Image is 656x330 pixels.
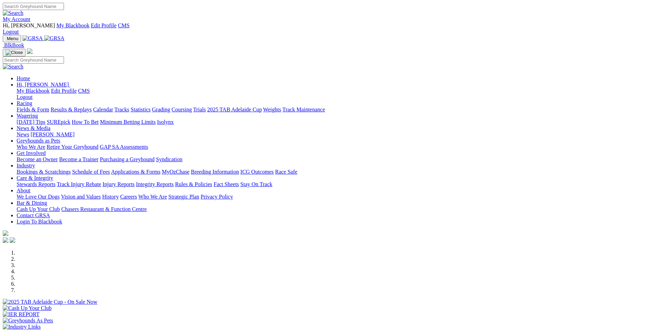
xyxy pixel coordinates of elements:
input: Search [3,3,64,10]
a: Wagering [17,113,38,119]
img: logo-grsa-white.png [27,48,33,54]
img: 2025 TAB Adelaide Cup - On Sale Now [3,299,98,305]
a: BlkBook [3,42,24,48]
a: About [17,187,30,193]
a: Schedule of Fees [72,169,110,175]
a: CMS [118,22,130,28]
a: Syndication [156,156,182,162]
a: Stewards Reports [17,181,55,187]
img: Cash Up Your Club [3,305,52,311]
a: ICG Outcomes [240,169,274,175]
div: Bar & Dining [17,206,653,212]
img: GRSA [44,35,65,42]
button: Toggle navigation [3,49,26,56]
a: Bar & Dining [17,200,47,206]
img: Greyhounds As Pets [3,318,53,324]
a: Isolynx [157,119,174,125]
div: My Account [3,22,653,35]
input: Search [3,56,64,64]
a: GAP SA Assessments [100,144,148,150]
a: Rules & Policies [175,181,212,187]
a: Privacy Policy [201,194,233,200]
a: 2025 TAB Adelaide Cup [207,107,262,112]
a: Logout [3,29,19,35]
img: Search [3,10,24,16]
a: Get Involved [17,150,46,156]
span: Hi, [PERSON_NAME] [3,22,55,28]
a: Careers [120,194,137,200]
a: Applications & Forms [111,169,160,175]
a: Calendar [93,107,113,112]
a: Fact Sheets [214,181,239,187]
a: Become a Trainer [59,156,99,162]
img: Close [6,50,23,55]
a: CMS [78,88,90,94]
div: About [17,194,653,200]
a: Coursing [172,107,192,112]
div: Care & Integrity [17,181,653,187]
a: Breeding Information [191,169,239,175]
a: MyOzChase [162,169,190,175]
a: Weights [263,107,281,112]
a: Racing [17,100,32,106]
a: News & Media [17,125,50,131]
img: Industry Links [3,324,41,330]
a: Industry [17,163,35,168]
a: Become an Owner [17,156,58,162]
a: Retire Your Greyhound [47,144,99,150]
div: Get Involved [17,156,653,163]
img: Search [3,64,24,70]
a: Contact GRSA [17,212,50,218]
div: Wagering [17,119,653,125]
a: Trials [193,107,206,112]
a: My Blackbook [56,22,90,28]
a: Chasers Restaurant & Function Centre [61,206,147,212]
a: Hi, [PERSON_NAME] [17,82,70,88]
span: Hi, [PERSON_NAME] [17,82,69,88]
a: Greyhounds as Pets [17,138,60,144]
a: Cash Up Your Club [17,206,60,212]
a: Who We Are [138,194,167,200]
a: Vision and Values [61,194,101,200]
a: Track Injury Rebate [57,181,101,187]
a: Stay On Track [240,181,272,187]
a: Home [17,75,30,81]
a: Strategic Plan [168,194,199,200]
a: Login To Blackbook [17,219,62,224]
a: Injury Reports [102,181,135,187]
a: Statistics [131,107,151,112]
a: History [102,194,119,200]
img: logo-grsa-white.png [3,230,8,236]
a: Logout [17,94,33,100]
a: Bookings & Scratchings [17,169,71,175]
a: We Love Our Dogs [17,194,59,200]
div: Greyhounds as Pets [17,144,653,150]
a: How To Bet [72,119,99,125]
a: Who We Are [17,144,45,150]
a: Tracks [114,107,129,112]
a: [DATE] Tips [17,119,45,125]
a: Edit Profile [51,88,77,94]
a: News [17,131,29,137]
a: Fields & Form [17,107,49,112]
a: Track Maintenance [283,107,325,112]
a: SUREpick [47,119,70,125]
div: Industry [17,169,653,175]
a: Grading [152,107,170,112]
a: Race Safe [275,169,297,175]
div: Racing [17,107,653,113]
button: Toggle navigation [3,35,21,42]
div: News & Media [17,131,653,138]
a: My Blackbook [17,88,50,94]
a: [PERSON_NAME] [30,131,74,137]
a: Edit Profile [91,22,117,28]
a: Integrity Reports [136,181,174,187]
a: Results & Replays [50,107,92,112]
img: twitter.svg [10,237,15,243]
img: facebook.svg [3,237,8,243]
img: GRSA [22,35,43,42]
span: BlkBook [4,42,24,48]
a: My Account [3,16,30,22]
a: Purchasing a Greyhound [100,156,155,162]
img: IER REPORT [3,311,39,318]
